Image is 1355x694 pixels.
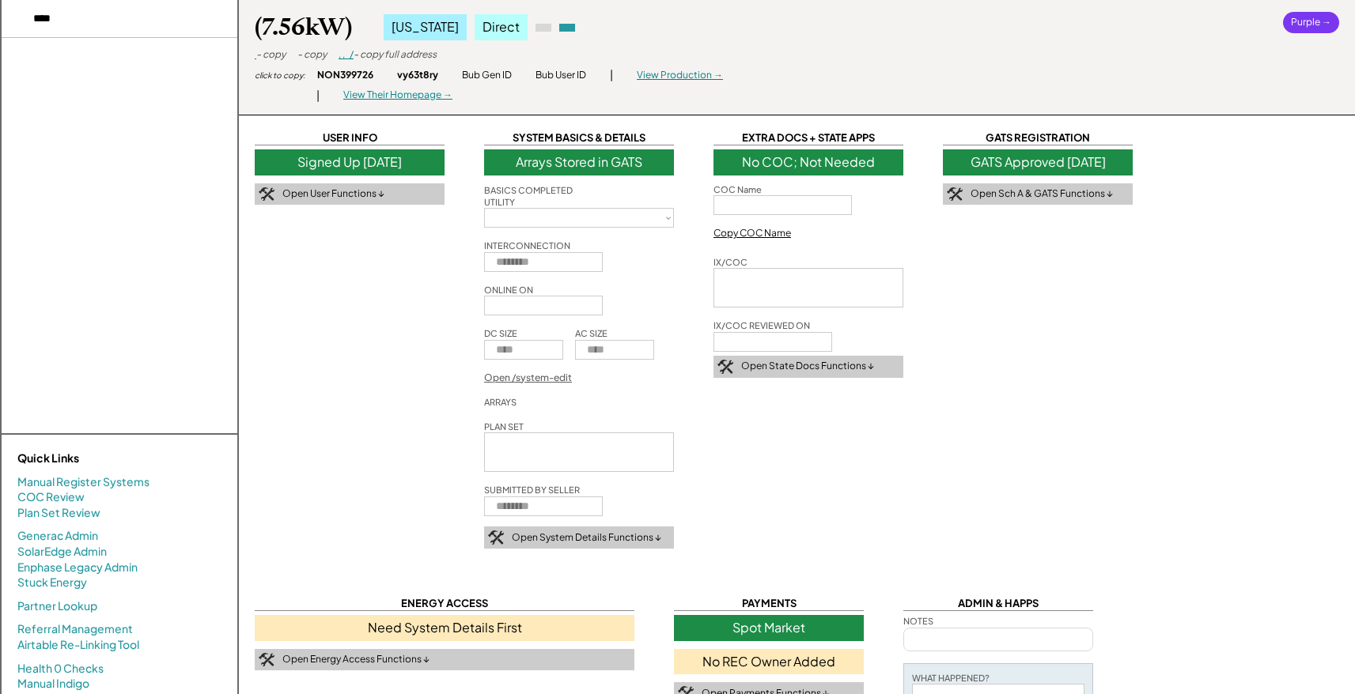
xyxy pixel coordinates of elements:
[575,327,607,339] div: AC SIZE
[484,484,580,496] div: SUBMITTED BY SELLER
[484,284,533,296] div: ONLINE ON
[484,196,515,208] div: UTILITY
[17,474,150,490] a: Manual Register Systems
[17,661,104,677] a: Health 0 Checks
[912,672,990,684] div: WHAT HAPPENED?
[475,14,528,40] div: Direct
[484,327,517,339] div: DC SIZE
[943,149,1133,175] div: GATS Approved [DATE]
[255,615,634,640] div: Need System Details First
[317,69,373,82] div: NON399726
[17,575,87,590] a: Stuck Energy
[316,88,320,104] div: |
[637,69,723,82] div: View Production →
[943,130,1133,145] div: GATS REGISTRATION
[255,70,305,81] div: click to copy:
[1283,12,1339,33] div: Purple →
[713,227,791,240] div: Copy COC Name
[397,69,438,82] div: vy63t8ry
[282,187,384,201] div: Open User Functions ↓
[488,530,504,545] img: tool-icon.png
[903,596,1093,611] div: ADMIN & HAPPS
[674,596,864,611] div: PAYMENTS
[717,360,733,374] img: tool-icon.png
[462,69,512,82] div: Bub Gen ID
[713,149,903,175] div: No COC; Not Needed
[484,130,674,145] div: SYSTEM BASICS & DETAILS
[713,183,762,195] div: COC Name
[674,615,864,640] div: Spot Market
[713,130,903,145] div: EXTRA DOCS + STATE APPS
[484,240,570,251] div: INTERCONNECTION
[17,621,133,637] a: Referral Management
[297,48,327,62] div: - copy
[255,149,445,175] div: Signed Up [DATE]
[256,48,286,62] div: - copy
[17,637,139,653] a: Airtable Re-Linking Tool
[259,187,274,202] img: tool-icon.png
[17,451,176,466] div: Quick Links
[17,528,98,544] a: Generac Admin
[343,89,452,102] div: View Their Homepage →
[903,615,933,627] div: NOTES
[255,130,445,145] div: USER INFO
[484,372,572,385] div: Open /system-edit
[947,187,963,202] img: tool-icon.png
[339,48,354,60] a: , , /
[610,67,613,83] div: |
[536,69,586,82] div: Bub User ID
[484,149,674,175] div: Arrays Stored in GATS
[17,489,85,505] a: COC Review
[674,649,864,674] div: No REC Owner Added
[971,187,1113,201] div: Open Sch A & GATS Functions ↓
[17,505,100,521] a: Plan Set Review
[255,596,634,611] div: ENERGY ACCESS
[741,360,874,373] div: Open State Docs Functions ↓
[713,256,748,268] div: IX/COC
[713,319,810,331] div: IX/COC REVIEWED ON
[282,653,430,666] div: Open Energy Access Functions ↓
[484,396,517,408] div: ARRAYS
[17,676,89,692] a: Manual Indigo
[354,48,437,62] div: - copy full address
[384,14,467,40] div: [US_STATE]
[17,544,107,560] a: SolarEdge Admin
[484,184,573,196] div: BASICS COMPLETED
[17,598,97,614] a: Partner Lookup
[255,12,352,43] div: (7.56kW)
[512,531,661,545] div: Open System Details Functions ↓
[259,653,274,667] img: tool-icon.png
[17,560,138,575] a: Enphase Legacy Admin
[484,421,524,432] div: PLAN SET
